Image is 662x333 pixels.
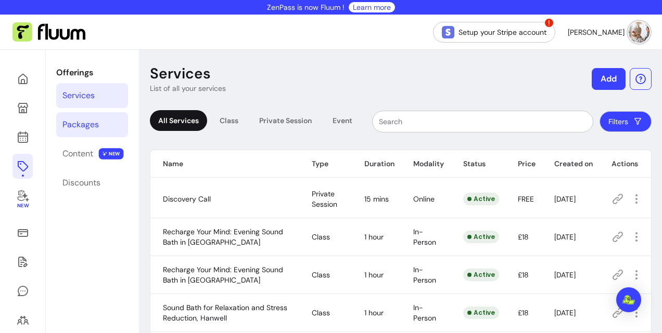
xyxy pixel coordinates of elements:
[413,265,436,285] span: In-Person
[568,22,650,43] button: avatar[PERSON_NAME]
[12,22,85,42] img: Fluum Logo
[364,270,384,279] span: 1 hour
[554,270,576,279] span: [DATE]
[62,89,95,102] div: Services
[12,220,33,245] a: Sales
[163,265,283,285] span: Recharge Your Mind: Evening Sound Bath in [GEOGRAPHIC_DATA]
[554,308,576,317] span: [DATE]
[12,154,33,179] a: Offerings
[251,110,320,131] div: Private Session
[312,270,330,279] span: Class
[518,232,529,242] span: £18
[518,270,529,279] span: £18
[442,26,454,38] img: Stripe Icon
[364,308,384,317] span: 1 hour
[56,83,128,108] a: Services
[616,287,641,312] div: Open Intercom Messenger
[463,269,499,281] div: Active
[12,96,33,121] a: My Page
[463,193,499,205] div: Active
[542,150,599,178] th: Created on
[299,150,351,178] th: Type
[554,194,576,204] span: [DATE]
[62,148,93,160] div: Content
[12,125,33,150] a: Calendar
[352,150,401,178] th: Duration
[211,110,247,131] div: Class
[324,110,361,131] div: Event
[364,232,384,242] span: 1 hour
[451,150,505,178] th: Status
[353,2,391,12] a: Learn more
[629,22,650,43] img: avatar
[544,18,554,28] span: !
[401,150,451,178] th: Modality
[150,64,211,83] p: Services
[413,227,436,247] span: In-Person
[364,194,389,204] span: 15 mins
[463,231,499,243] div: Active
[12,249,33,274] a: Waivers
[379,116,587,127] input: Search
[56,170,128,195] a: Discounts
[413,303,436,323] span: In-Person
[163,227,283,247] span: Recharge Your Mind: Evening Sound Bath in [GEOGRAPHIC_DATA]
[163,194,211,204] span: Discovery Call
[568,27,625,37] span: [PERSON_NAME]
[463,307,499,319] div: Active
[312,189,337,209] span: Private Session
[62,118,99,131] div: Packages
[592,68,626,90] button: Add
[56,112,128,137] a: Packages
[12,183,33,216] a: New
[12,278,33,303] a: My Messages
[62,177,100,189] div: Discounts
[267,2,345,12] p: ZenPass is now Fluum !
[312,308,330,317] span: Class
[518,194,534,204] span: FREE
[150,83,226,94] p: List of all your services
[163,303,287,323] span: Sound Bath for Relaxation and Stress Reduction, Hanwell
[599,150,651,178] th: Actions
[413,194,435,204] span: Online
[505,150,542,178] th: Price
[99,148,124,159] span: NEW
[312,232,330,242] span: Class
[150,150,299,178] th: Name
[12,308,33,332] a: Clients
[150,110,207,131] div: All Services
[56,141,128,166] a: Content NEW
[12,66,33,91] a: Home
[56,66,128,79] p: Offerings
[518,308,529,317] span: £18
[600,111,652,132] button: Filters
[554,232,576,242] span: [DATE]
[433,22,555,43] a: Setup your Stripe account
[17,203,28,209] span: New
